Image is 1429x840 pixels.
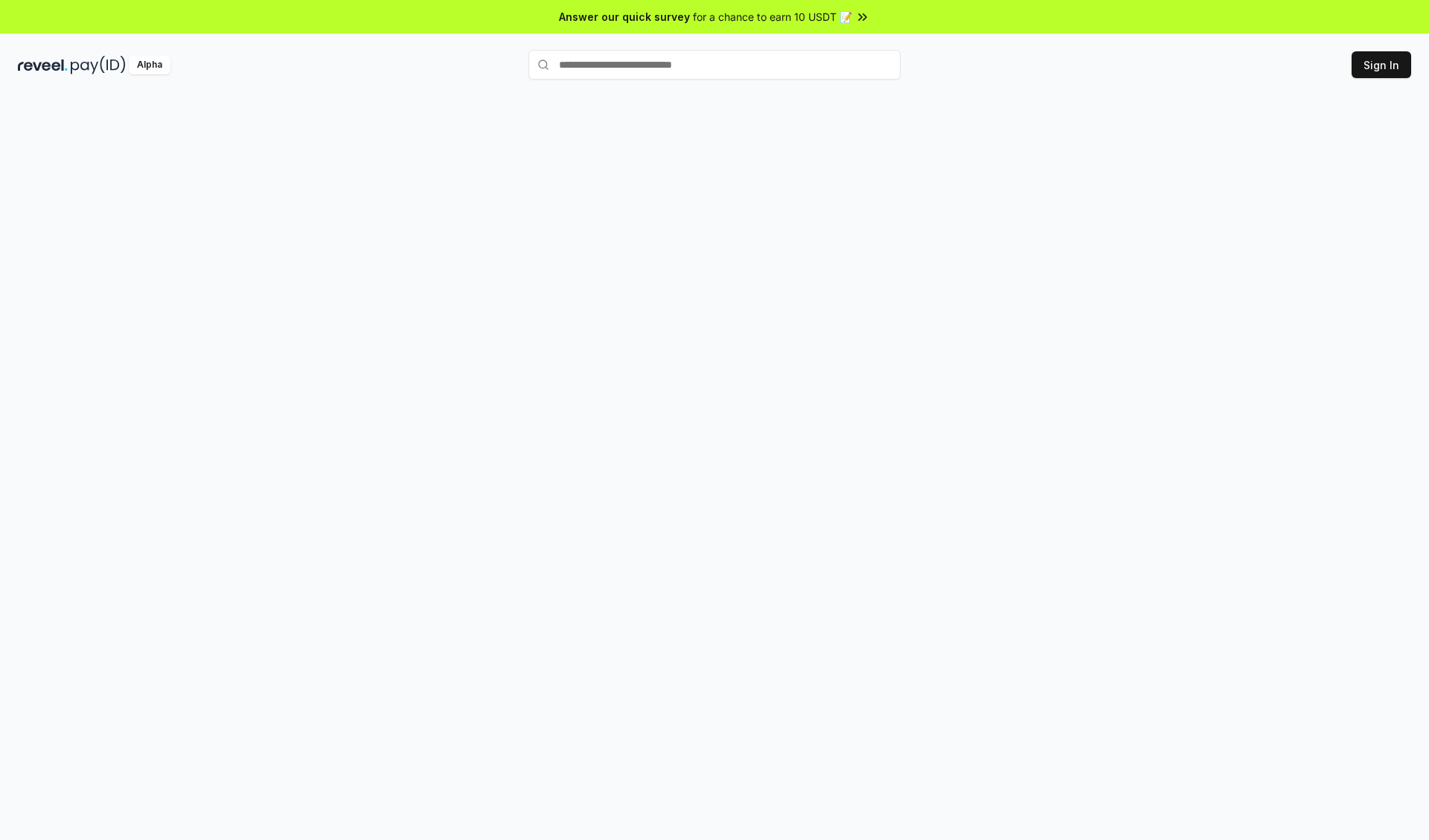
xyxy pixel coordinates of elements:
span: for a chance to earn 10 USDT 📝 [693,9,852,25]
img: reveel_dark [18,56,68,74]
div: Alpha [129,56,170,74]
img: pay_id [71,56,126,74]
button: Sign In [1352,51,1411,78]
span: Answer our quick survey [559,9,690,25]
